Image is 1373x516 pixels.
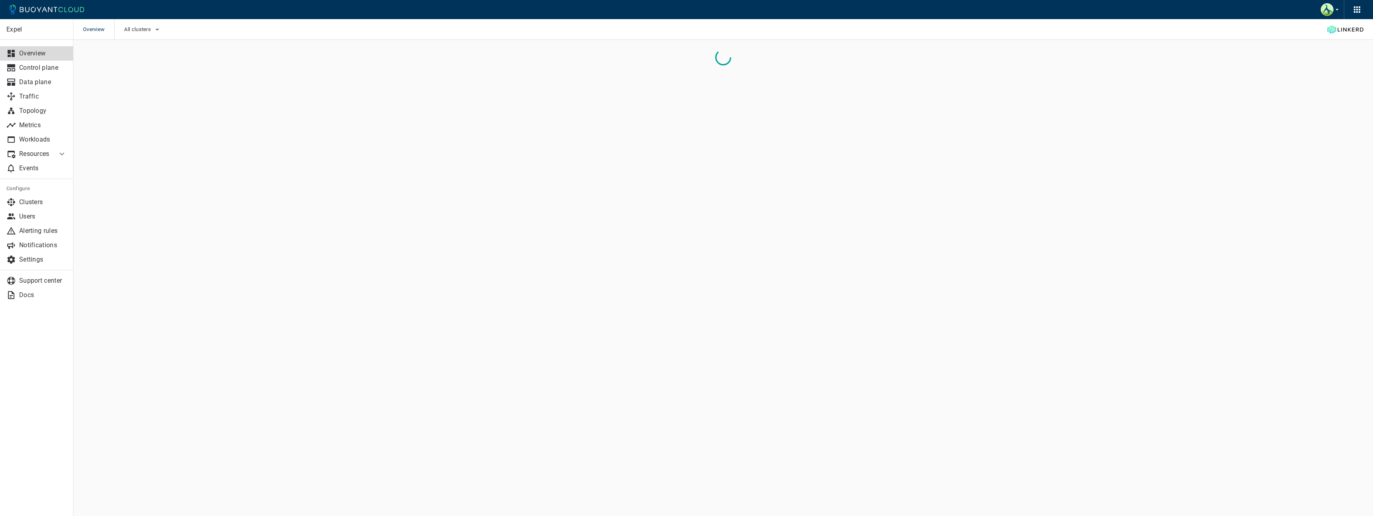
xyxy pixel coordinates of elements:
[19,64,67,72] p: Control plane
[19,198,67,206] p: Clusters
[19,277,67,285] p: Support center
[19,78,67,86] p: Data plane
[19,107,67,115] p: Topology
[19,213,67,221] p: Users
[19,49,67,57] p: Overview
[83,19,114,40] span: Overview
[19,150,51,158] p: Resources
[19,93,67,100] p: Traffic
[19,121,67,129] p: Metrics
[124,24,162,35] button: All clusters
[19,241,67,249] p: Notifications
[19,136,67,144] p: Workloads
[19,291,67,299] p: Docs
[19,227,67,235] p: Alerting rules
[6,185,67,192] h5: Configure
[6,26,66,33] p: Expel
[19,256,67,264] p: Settings
[124,26,152,33] span: All clusters
[1321,3,1333,16] img: Ethan Miller
[19,164,67,172] p: Events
